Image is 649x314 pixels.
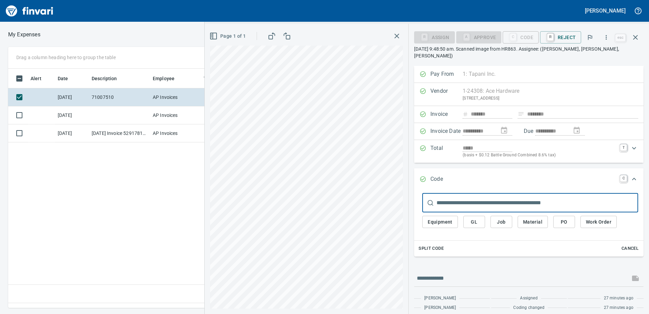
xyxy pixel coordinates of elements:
[424,295,456,302] span: [PERSON_NAME]
[422,216,458,228] button: Equipment
[204,74,225,83] span: Team
[503,34,539,40] div: Code
[150,124,201,142] td: AP Invoices
[55,88,89,106] td: [DATE]
[419,245,444,252] span: Split Code
[583,5,627,16] button: [PERSON_NAME]
[513,304,544,311] span: Coding changed
[8,31,40,39] nav: breadcrumb
[582,30,597,45] button: Flag
[456,34,502,40] div: Coding Required
[424,304,456,311] span: [PERSON_NAME]
[599,30,614,45] button: More
[627,270,644,286] span: This records your message into the invoice and notifies anyone mentioned
[430,144,463,159] p: Total
[414,46,644,59] p: [DATE] 9:48:50 am. Scanned image from HR863. Assignee: ([PERSON_NAME], [PERSON_NAME], [PERSON_NAME])
[428,218,452,226] span: Equipment
[414,168,644,191] div: Expand
[553,216,575,228] button: PO
[518,216,548,228] button: Material
[58,74,77,83] span: Date
[586,218,611,226] span: Work Order
[620,175,627,182] a: C
[89,124,150,142] td: [DATE] Invoice 5291781444 from Vestis (1-10070)
[496,218,507,226] span: Job
[417,243,445,254] button: Split Code
[585,7,626,14] h5: [PERSON_NAME]
[621,245,639,252] span: Cancel
[490,216,512,228] button: Job
[55,124,89,142] td: [DATE]
[150,106,201,124] td: AP Invoices
[89,88,150,106] td: 71007510
[580,216,617,228] button: Work Order
[430,175,463,184] p: Code
[540,31,581,43] button: RReject
[31,74,50,83] span: Alert
[614,29,644,46] span: Close invoice
[619,243,641,254] button: Cancel
[469,218,480,226] span: GL
[92,74,126,83] span: Description
[153,74,183,83] span: Employee
[463,152,616,159] p: (basis + $0.12 Battle Ground Combined 8.6% tax)
[211,32,246,40] span: Page 1 of 1
[520,295,537,302] span: Assigned
[16,54,116,61] p: Drag a column heading here to group the table
[153,74,174,83] span: Employee
[150,88,201,106] td: AP Invoices
[463,216,485,228] button: GL
[620,144,627,151] a: T
[31,74,41,83] span: Alert
[58,74,68,83] span: Date
[8,31,40,39] p: My Expenses
[604,304,633,311] span: 27 minutes ago
[523,218,542,226] span: Material
[4,3,55,19] img: Finvari
[604,295,633,302] span: 27 minutes ago
[92,74,117,83] span: Description
[414,34,455,40] div: Assign
[559,218,570,226] span: PO
[55,106,89,124] td: [DATE]
[545,32,576,43] span: Reject
[208,30,248,42] button: Page 1 of 1
[414,191,644,257] div: Expand
[547,33,554,41] a: R
[615,34,626,41] a: esc
[204,74,216,83] span: Team
[414,140,644,163] div: Expand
